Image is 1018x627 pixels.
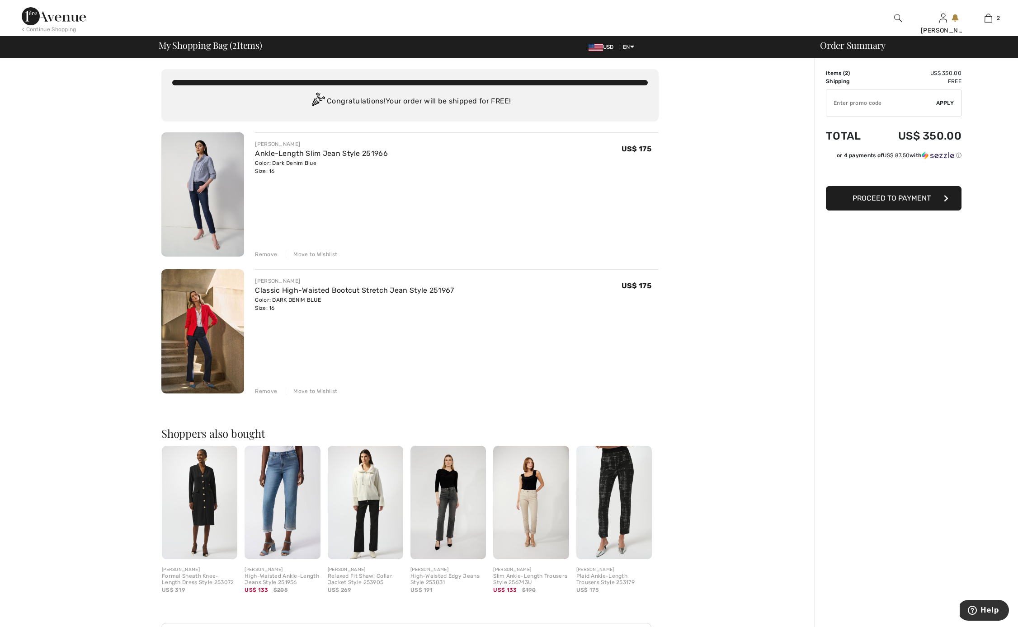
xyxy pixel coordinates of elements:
[162,566,237,573] div: [PERSON_NAME]
[162,573,237,586] div: Formal Sheath Knee-Length Dress Style 253072
[328,587,351,593] span: US$ 269
[22,7,86,25] img: 1ère Avenue
[936,99,954,107] span: Apply
[826,151,961,163] div: or 4 payments ofUS$ 87.50withSezzle Click to learn more about Sezzle
[493,573,569,586] div: Slim Ankle-Length Trousers Style 256743U
[826,69,874,77] td: Items ( )
[245,587,268,593] span: US$ 133
[255,387,277,395] div: Remove
[883,152,910,159] span: US$ 87.50
[22,25,76,33] div: < Continue Shopping
[162,446,237,559] img: Formal Sheath Knee-Length Dress Style 253072
[493,446,569,559] img: Slim Ankle-Length Trousers Style 256743U
[286,250,337,258] div: Move to Wishlist
[255,277,454,285] div: [PERSON_NAME]
[826,163,961,183] iframe: PayPal-paypal
[410,566,486,573] div: [PERSON_NAME]
[589,44,603,51] img: US Dollar
[410,587,433,593] span: US$ 191
[837,151,961,159] div: or 4 payments of with
[939,13,947,23] img: My Info
[576,587,599,593] span: US$ 175
[874,121,961,151] td: US$ 350.00
[161,132,244,257] img: Ankle-Length Slim Jean Style 251966
[245,573,320,586] div: High-Waisted Ankle-Length Jeans Style 251956
[576,566,652,573] div: [PERSON_NAME]
[273,586,287,594] span: $205
[576,446,652,559] img: Plaid Ankle-Length Trousers Style 253179
[845,70,848,76] span: 2
[809,41,1013,50] div: Order Summary
[255,149,388,158] a: Ankle-Length Slim Jean Style 251966
[255,250,277,258] div: Remove
[162,587,185,593] span: US$ 319
[328,446,403,559] img: Relaxed Fit Shawl Collar Jacket Style 253905
[997,14,1000,22] span: 2
[874,69,961,77] td: US$ 350.00
[410,446,486,559] img: High-Waisted Edgy Jeans Style 253831
[493,587,517,593] span: US$ 133
[255,286,454,295] a: Classic High-Waisted Bootcut Stretch Jean Style 251967
[826,77,874,85] td: Shipping
[894,13,902,23] img: search the website
[939,14,947,22] a: Sign In
[622,281,651,290] span: US$ 175
[255,296,454,312] div: Color: DARK DENIM BLUE Size: 16
[623,44,634,50] span: EN
[232,38,237,50] span: 2
[159,41,262,50] span: My Shopping Bag ( Items)
[960,600,1009,622] iframe: Opens a widget where you can find more information
[172,93,648,111] div: Congratulations! Your order will be shipped for FREE!
[966,13,1010,23] a: 2
[874,77,961,85] td: Free
[255,159,388,175] div: Color: Dark Denim Blue Size: 16
[328,566,403,573] div: [PERSON_NAME]
[622,145,651,153] span: US$ 175
[985,13,992,23] img: My Bag
[328,573,403,586] div: Relaxed Fit Shawl Collar Jacket Style 253905
[826,186,961,211] button: Proceed to Payment
[410,573,486,586] div: High-Waisted Edgy Jeans Style 253831
[826,121,874,151] td: Total
[921,26,965,35] div: [PERSON_NAME]
[286,387,337,395] div: Move to Wishlist
[522,586,536,594] span: $190
[853,194,931,202] span: Proceed to Payment
[161,428,659,439] h2: Shoppers also bought
[161,269,244,393] img: Classic High-Waisted Bootcut Stretch Jean Style 251967
[245,566,320,573] div: [PERSON_NAME]
[922,151,954,159] img: Sezzle
[493,566,569,573] div: [PERSON_NAME]
[255,140,388,148] div: [PERSON_NAME]
[826,89,936,117] input: Promo code
[245,446,320,559] img: High-Waisted Ankle-Length Jeans Style 251956
[576,573,652,586] div: Plaid Ankle-Length Trousers Style 253179
[309,93,327,111] img: Congratulation2.svg
[589,44,617,50] span: USD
